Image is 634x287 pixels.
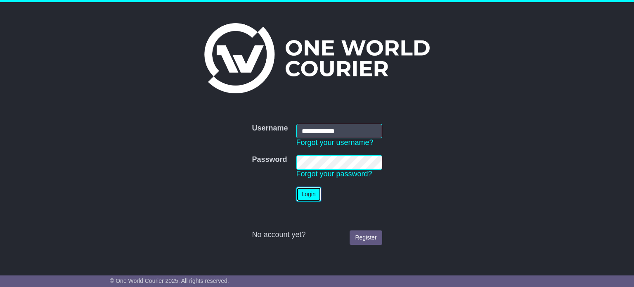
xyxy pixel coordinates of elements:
label: Password [252,155,287,164]
a: Forgot your password? [296,170,372,178]
label: Username [252,124,288,133]
a: Forgot your username? [296,138,374,147]
img: One World [204,23,430,93]
div: No account yet? [252,230,382,240]
span: © One World Courier 2025. All rights reserved. [110,278,229,284]
button: Login [296,187,321,202]
a: Register [350,230,382,245]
